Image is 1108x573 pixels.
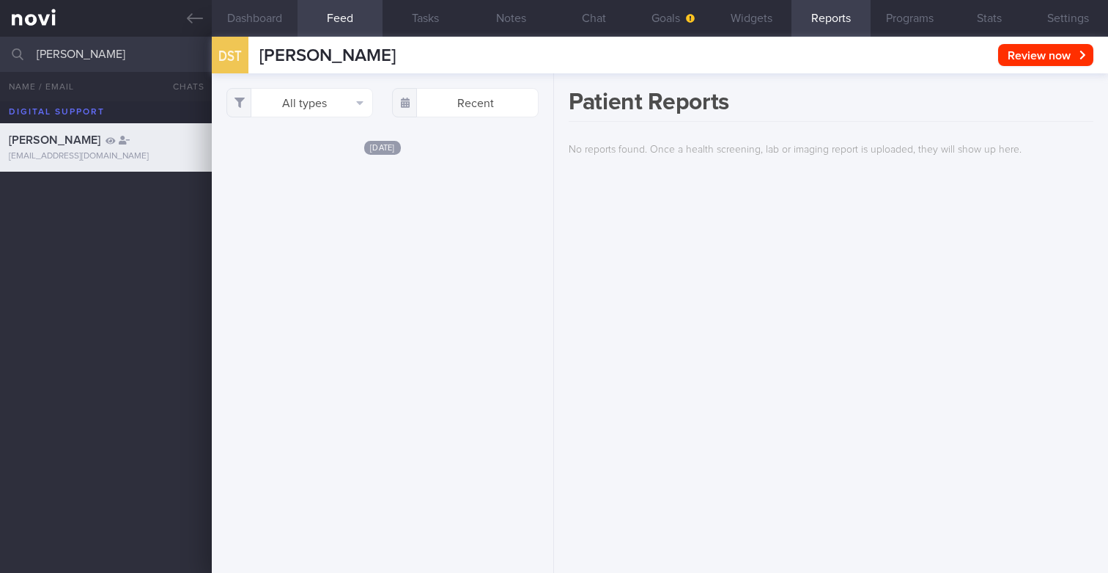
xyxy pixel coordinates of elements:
[9,151,203,162] div: [EMAIL_ADDRESS][DOMAIN_NAME]
[998,44,1093,66] button: Review now
[259,47,396,65] span: [PERSON_NAME]
[364,141,401,155] span: [DATE]
[226,88,373,117] button: All types
[153,72,212,101] button: Chats
[208,28,252,84] div: DST
[569,88,1093,122] h1: Patient Reports
[569,144,1093,157] p: No reports found. Once a health screening, lab or imaging report is uploaded, they will show up h...
[9,134,100,146] span: [PERSON_NAME]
